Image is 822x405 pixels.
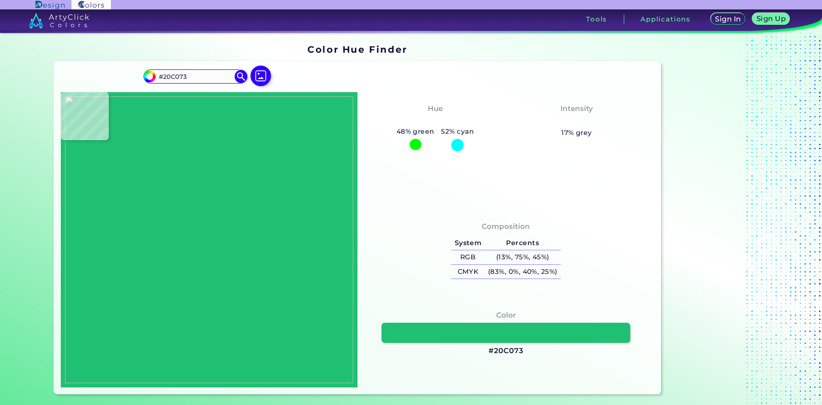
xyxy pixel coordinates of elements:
[29,13,89,28] img: logo_artyclick_colors_white.svg
[488,346,524,356] h3: #20C073
[758,15,784,22] h5: Sign Up
[560,102,593,115] h4: Intensity
[438,126,477,137] h5: 52% cyan
[716,16,739,22] h5: Sign In
[640,16,691,22] h3: Applications
[393,126,438,137] h5: 48% green
[664,41,771,398] iframe: Advertisement
[155,71,235,82] input: type color..
[428,102,443,115] h4: Hue
[496,309,516,321] h4: Color
[235,70,247,83] img: icon search
[65,96,353,383] img: 227a6216-040b-4317-88f7-09f60fa37004
[36,1,64,9] img: ArtyClick Design logo
[485,265,560,279] h5: (83%, 0%, 40%, 25%)
[485,250,560,264] h5: (13%, 75%, 45%)
[451,265,485,279] h5: CMYK
[408,116,462,126] h3: Green-Cyan
[754,14,788,24] a: Sign Up
[561,127,592,138] h5: 17% grey
[554,116,599,126] h3: Moderate
[451,236,485,250] h5: System
[586,16,607,22] h3: Tools
[712,14,744,24] a: Sign In
[250,66,271,86] img: icon picture
[307,43,407,56] h1: Color Hue Finder
[482,220,530,233] h4: Composition
[451,250,485,264] h5: RGB
[485,236,560,250] h5: Percents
